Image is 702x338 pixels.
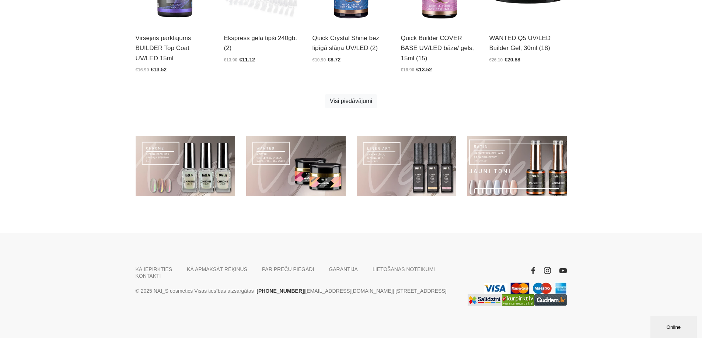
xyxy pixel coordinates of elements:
span: €13.52 [151,67,167,72]
a: Quick Crystal Shine bez lipīgā slāņa UV/LED (2) [312,33,390,53]
a: KĀ IEPIRKTIES [136,266,172,273]
a: KĀ APMAKSĀT RĒĶINUS [187,266,247,273]
a: PAR PREČU PIEGĀDI [262,266,314,273]
a: WANTED Q5 UV/LED Builder Gel, 30ml (18) [489,33,567,53]
a: Quick Builder COVER BASE UV/LED bāze/ gels, 15ml (15) [401,33,478,63]
img: www.gudriem.lv/veikali/lv [534,294,567,306]
a: GARANTIJA [329,266,358,273]
span: €16.90 [401,67,415,72]
span: €20.88 [504,57,520,63]
a: Visi piedāvājumi [325,94,377,108]
span: €10.90 [312,57,326,63]
a: LIETOŠANAS NOTEIKUMI [373,266,435,273]
iframe: chat widget [650,314,698,338]
span: €13.90 [224,57,238,63]
img: Lielākais Latvijas interneta veikalu preču meklētājs [502,294,534,306]
a: [PHONE_NUMBER] [256,287,304,295]
a: https://www.gudriem.lv/veikali/lv [534,294,567,306]
a: Virsējais pārklājums BUILDER Top Coat UV/LED 15ml [136,33,213,63]
p: © 2025 NAI_S cosmetics Visas tiesības aizsargātas | | | [STREET_ADDRESS] [136,287,456,295]
span: €13.52 [416,67,432,72]
span: €11.12 [239,57,255,63]
span: €26.10 [489,57,503,63]
a: Ekspress gela tipši 240gb. (2) [224,33,301,53]
img: Labākā cena interneta veikalos - Samsung, Cena, iPhone, Mobilie telefoni [468,294,502,306]
a: [EMAIL_ADDRESS][DOMAIN_NAME] [305,287,392,295]
span: €8.72 [328,57,340,63]
span: €16.90 [136,67,149,72]
a: KONTAKTI [136,273,161,279]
